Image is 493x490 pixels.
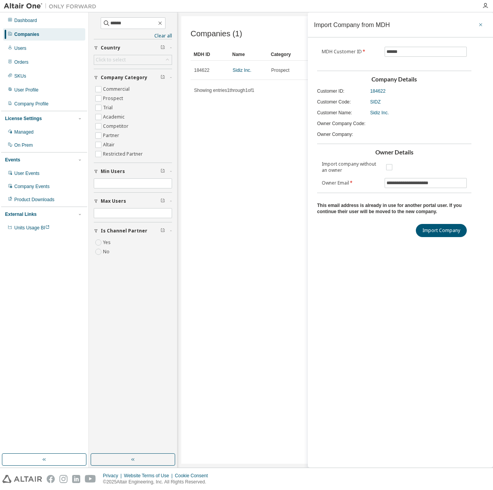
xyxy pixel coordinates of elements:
[14,101,49,107] div: Company Profile
[103,473,124,479] div: Privacy
[101,75,147,81] span: Company Category
[370,110,389,116] span: Sidiz Inc.
[4,2,100,10] img: Altair One
[101,198,126,204] span: Max Users
[5,115,42,122] div: License Settings
[103,94,125,103] label: Prospect
[103,85,131,94] label: Commercial
[322,161,380,173] label: Import company without an owner
[317,76,471,83] h3: Company Details
[317,99,351,105] span: Customer Code :
[101,228,147,234] span: Is Channel Partner
[317,88,344,94] span: Customer ID :
[103,247,111,256] label: No
[103,149,144,159] label: Restricted Partner
[14,225,50,231] span: Units Usage BI
[160,75,165,81] span: Clear filter
[233,68,252,73] a: Sidiz Inc.
[160,228,165,234] span: Clear filter
[14,197,54,203] div: Product Downloads
[2,475,42,483] img: altair_logo.svg
[59,475,68,483] img: instagram.svg
[194,48,226,61] div: MDH ID
[175,473,212,479] div: Cookie Consent
[322,180,380,186] label: Owner Email
[94,33,172,39] a: Clear all
[14,142,33,148] div: On Prem
[103,103,114,112] label: Trial
[314,22,390,28] div: Import Company from MDH
[14,73,26,79] div: SKUs
[317,110,352,116] span: Customer Name :
[14,87,39,93] div: User Profile
[72,475,80,483] img: linkedin.svg
[14,183,49,190] div: Company Events
[94,222,172,239] button: Is Channel Partner
[317,120,365,127] span: Owner Company Code :
[85,475,96,483] img: youtube.svg
[322,49,380,55] label: MDH Customer ID
[103,479,213,485] p: © 2025 Altair Engineering, Inc. All Rights Reserved.
[317,149,471,156] h3: Owner Details
[191,29,242,38] span: Companies (1)
[94,39,172,56] button: Country
[101,45,120,51] span: Country
[94,55,172,64] div: Click to select
[14,129,34,135] div: Managed
[103,140,116,149] label: Altair
[194,88,254,93] span: Showing entries 1 through 1 of 1
[94,69,172,86] button: Company Category
[14,31,39,37] div: Companies
[14,170,39,176] div: User Events
[94,193,172,210] button: Max Users
[5,211,37,217] div: External Links
[232,48,265,61] div: Name
[416,224,467,237] button: Import Company
[14,17,37,24] div: Dashboard
[194,67,209,73] span: 184622
[5,157,20,163] div: Events
[103,131,121,140] label: Partner
[103,238,112,247] label: Yes
[103,112,126,122] label: Academic
[14,45,26,51] div: Users
[271,48,303,61] div: Category
[103,122,130,131] label: Competitor
[271,67,289,73] span: Prospect
[96,57,126,63] div: Click to select
[101,168,125,175] span: Min Users
[94,163,172,180] button: Min Users
[370,88,385,94] span: 184622
[14,59,29,65] div: Orders
[124,473,175,479] div: Website Terms of Use
[160,168,165,175] span: Clear filter
[317,202,471,215] div: This email address is already in use for another portal user. If you continue their user will be ...
[160,198,165,204] span: Clear filter
[370,99,380,105] span: SIDZ
[160,45,165,51] span: Clear filter
[317,131,353,137] span: Owner Company :
[47,475,55,483] img: facebook.svg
